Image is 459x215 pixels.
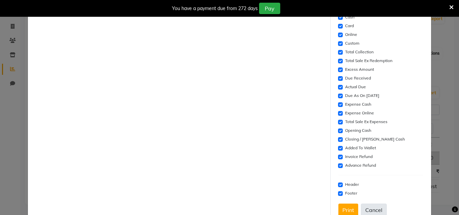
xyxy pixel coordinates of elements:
[345,84,366,90] label: Actual Due
[172,5,258,12] div: You have a payment due from 272 days
[259,3,280,14] button: Pay
[345,145,376,151] label: Added To Wallet
[345,49,374,55] label: Total Collection
[345,190,357,196] label: Footer
[345,40,360,46] label: Custom
[345,136,405,142] label: Closing / [PERSON_NAME] Cash
[345,93,379,99] label: Due As On [DATE]
[345,66,374,72] label: Excess Amount
[345,181,359,187] label: Header
[345,23,354,29] label: Card
[345,101,371,107] label: Expense Cash
[345,58,392,64] label: Total Sale Ex Redemption
[345,14,354,20] label: Cash
[345,162,376,168] label: Advance Refund
[345,75,371,81] label: Due Received
[345,110,374,116] label: Expense Online
[345,154,373,160] label: Invoice Refund
[345,127,371,133] label: Opening Cash
[345,119,387,125] label: Total Sale Ex Expenses
[345,32,357,38] label: Online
